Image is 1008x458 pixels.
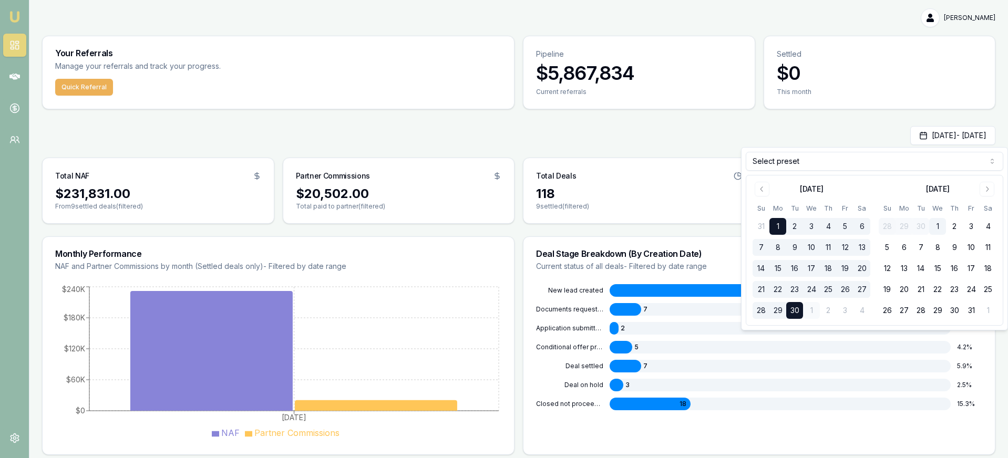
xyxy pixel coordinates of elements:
button: 8 [769,239,786,256]
button: 6 [853,218,870,235]
button: 3 [803,218,820,235]
button: 16 [786,260,803,277]
th: Saturday [853,203,870,214]
button: 9 [786,239,803,256]
th: Monday [896,203,912,214]
tspan: $120K [64,344,85,353]
button: 24 [803,281,820,298]
button: 15 [769,260,786,277]
div: DEAL ON HOLD [536,381,603,389]
p: Total paid to partner (filtered) [296,202,502,211]
th: Thursday [820,203,837,214]
button: 22 [929,281,946,298]
button: 31 [753,218,769,235]
p: NAF and Partner Commissions by month (Settled deals only) - Filtered by date range [55,261,501,272]
h3: Total Deals [536,171,576,181]
th: Monday [769,203,786,214]
th: Saturday [980,203,996,214]
tspan: $240K [62,285,85,294]
button: 28 [753,302,769,319]
button: 7 [912,239,929,256]
div: [DATE] [926,184,950,194]
button: Go to previous month [755,182,769,196]
button: 25 [980,281,996,298]
button: 28 [912,302,929,319]
div: NEW LEAD CREATED [536,286,603,295]
th: Sunday [879,203,896,214]
div: This month [777,88,983,96]
button: 1 [803,302,820,319]
th: Sunday [753,203,769,214]
button: 26 [879,302,896,319]
div: 118 [536,185,742,202]
button: 20 [896,281,912,298]
button: 29 [896,218,912,235]
p: 9 settled (filtered) [536,202,742,211]
button: 4 [853,302,870,319]
tspan: $0 [76,406,85,415]
button: 11 [980,239,996,256]
button: 14 [753,260,769,277]
th: Friday [963,203,980,214]
button: [DATE]- [DATE] [910,126,995,145]
button: 3 [837,302,853,319]
button: 30 [946,302,963,319]
div: CLOSED NOT PROCEEDING [536,400,603,408]
span: 18 [680,400,686,408]
span: 5 [634,343,639,351]
button: 17 [803,260,820,277]
button: 4 [980,218,996,235]
button: 30 [786,302,803,319]
p: Manage your referrals and track your progress. [55,60,324,72]
button: 12 [879,260,896,277]
h3: Your Referrals [55,49,501,57]
span: 7 [643,305,647,314]
div: DEAL SETTLED [536,362,603,370]
button: 9 [946,239,963,256]
button: 18 [980,260,996,277]
button: 29 [929,302,946,319]
tspan: [DATE] [282,413,306,422]
button: 15 [929,260,946,277]
div: Current referrals [536,88,742,96]
button: 2 [786,218,803,235]
div: 4.2 % [957,343,982,351]
div: [DATE] [800,184,824,194]
button: 1 [929,218,946,235]
button: 4 [820,218,837,235]
button: 21 [753,281,769,298]
div: $20,502.00 [296,185,502,202]
span: 3 [625,381,630,389]
img: emu-icon-u.png [8,11,21,23]
button: 30 [912,218,929,235]
th: Tuesday [786,203,803,214]
button: 10 [963,239,980,256]
button: 20 [853,260,870,277]
div: 2.5 % [957,381,982,389]
button: 22 [769,281,786,298]
th: Wednesday [929,203,946,214]
tspan: $180K [64,313,85,322]
th: Thursday [946,203,963,214]
h3: $5,867,834 [536,63,742,84]
button: 16 [946,260,963,277]
button: 10 [803,239,820,256]
button: 6 [896,239,912,256]
button: 13 [853,239,870,256]
div: 15.3 % [957,400,982,408]
tspan: $60K [66,375,85,384]
th: Friday [837,203,853,214]
h3: $0 [777,63,983,84]
a: Quick Referral [55,79,113,96]
p: From 9 settled deals (filtered) [55,202,261,211]
button: 12 [837,239,853,256]
button: 7 [753,239,769,256]
div: APPLICATION SUBMITTED TO LENDER [536,324,603,332]
button: 11 [820,239,837,256]
button: 1 [769,218,786,235]
button: 27 [853,281,870,298]
button: 17 [963,260,980,277]
button: 19 [837,260,853,277]
button: 2 [820,302,837,319]
button: 28 [879,218,896,235]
